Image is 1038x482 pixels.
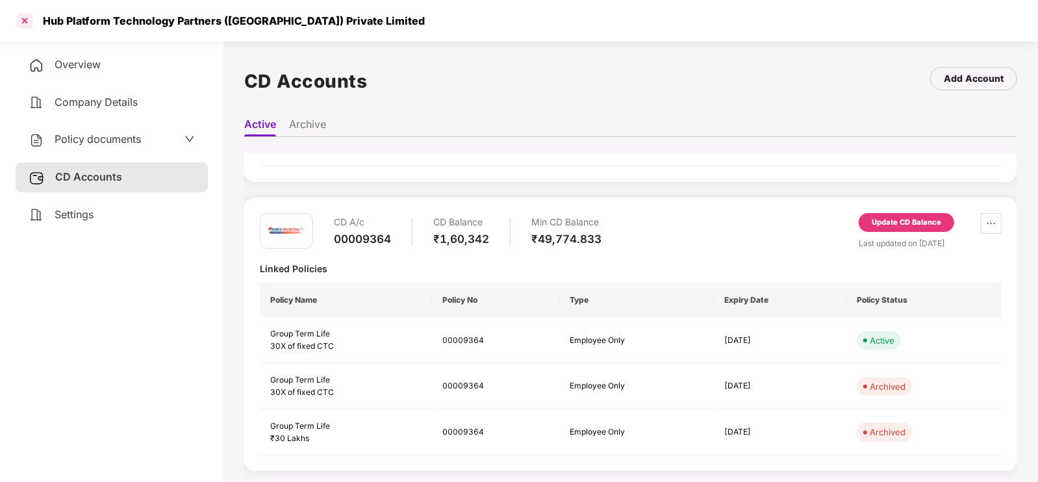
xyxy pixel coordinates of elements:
[531,213,601,232] div: Min CD Balance
[432,318,559,364] td: 00009364
[432,364,559,410] td: 00009364
[184,134,195,144] span: down
[714,318,846,364] td: [DATE]
[944,71,1004,86] div: Add Account
[244,118,276,136] li: Active
[55,58,101,71] span: Overview
[55,170,122,183] span: CD Accounts
[981,218,1001,229] span: ellipsis
[267,211,306,250] img: iciciprud.png
[29,207,44,223] img: svg+xml;base64,PHN2ZyB4bWxucz0iaHR0cDovL3d3dy53My5vcmcvMjAwMC9zdmciIHdpZHRoPSIyNCIgaGVpZ2h0PSIyNC...
[714,364,846,410] td: [DATE]
[35,14,425,27] div: Hub Platform Technology Partners ([GEOGRAPHIC_DATA]) Private Limited
[260,283,432,318] th: Policy Name
[433,213,489,232] div: CD Balance
[531,232,601,246] div: ₹49,774.833
[55,95,138,108] span: Company Details
[570,380,704,392] div: Employee Only
[270,387,334,397] span: 30X of fixed CTC
[570,335,704,347] div: Employee Only
[55,208,94,221] span: Settings
[270,328,422,340] div: Group Term Life
[270,144,309,153] span: ₹25 Lakhs
[870,380,905,393] div: Archived
[846,283,1002,318] th: Policy Status
[334,213,391,232] div: CD A/c
[29,170,45,186] img: svg+xml;base64,PHN2ZyB3aWR0aD0iMjUiIGhlaWdodD0iMjQiIHZpZXdCb3g9IjAgMCAyNSAyNCIgZmlsbD0ibm9uZSIgeG...
[270,374,422,387] div: Group Term Life
[570,426,704,438] div: Employee Only
[872,217,941,229] div: Update CD Balance
[270,341,334,351] span: 30X of fixed CTC
[432,410,559,456] td: 00009364
[981,213,1002,234] button: ellipsis
[714,410,846,456] td: [DATE]
[859,237,1002,249] div: Last updated on [DATE]
[270,433,309,443] span: ₹30 Lakhs
[55,133,141,146] span: Policy documents
[29,95,44,110] img: svg+xml;base64,PHN2ZyB4bWxucz0iaHR0cDovL3d3dy53My5vcmcvMjAwMC9zdmciIHdpZHRoPSIyNCIgaGVpZ2h0PSIyNC...
[289,118,326,136] li: Archive
[870,334,894,347] div: Active
[433,232,489,246] div: ₹1,60,342
[244,67,368,95] h1: CD Accounts
[559,283,715,318] th: Type
[29,58,44,73] img: svg+xml;base64,PHN2ZyB4bWxucz0iaHR0cDovL3d3dy53My5vcmcvMjAwMC9zdmciIHdpZHRoPSIyNCIgaGVpZ2h0PSIyNC...
[870,425,905,438] div: Archived
[270,420,422,433] div: Group Term Life
[29,133,44,148] img: svg+xml;base64,PHN2ZyB4bWxucz0iaHR0cDovL3d3dy53My5vcmcvMjAwMC9zdmciIHdpZHRoPSIyNCIgaGVpZ2h0PSIyNC...
[432,283,559,318] th: Policy No
[334,232,391,246] div: 00009364
[260,262,1002,275] div: Linked Policies
[714,283,846,318] th: Expiry Date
